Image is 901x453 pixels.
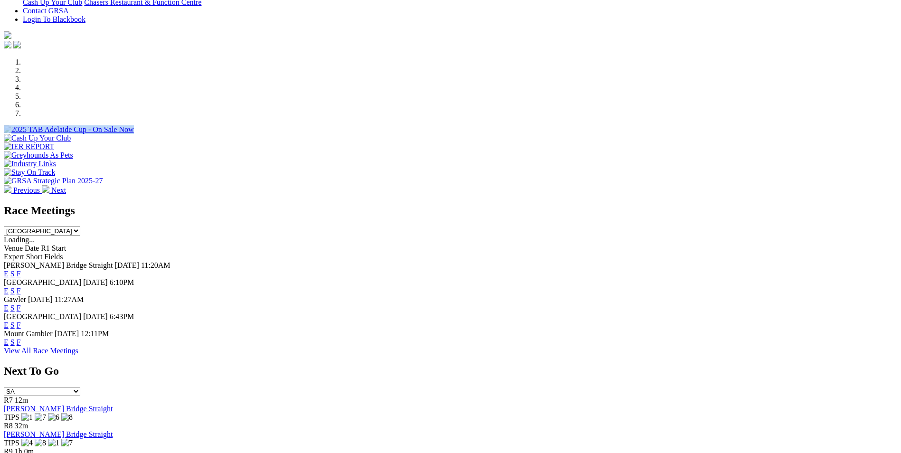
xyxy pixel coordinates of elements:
span: Gawler [4,295,26,303]
img: 7 [61,439,73,447]
span: TIPS [4,439,19,447]
a: [PERSON_NAME] Bridge Straight [4,430,113,438]
a: S [10,321,15,329]
span: 6:10PM [110,278,134,286]
img: 6 [48,413,59,422]
img: 8 [61,413,73,422]
span: [DATE] [83,312,108,321]
span: 32m [15,422,28,430]
img: 1 [21,413,33,422]
span: [DATE] [83,278,108,286]
span: [GEOGRAPHIC_DATA] [4,312,81,321]
img: 1 [48,439,59,447]
h2: Race Meetings [4,204,897,217]
img: twitter.svg [13,41,21,48]
span: Fields [44,253,63,261]
img: logo-grsa-white.png [4,31,11,39]
span: [DATE] [114,261,139,269]
a: F [17,321,21,329]
a: E [4,304,9,312]
img: facebook.svg [4,41,11,48]
span: Mount Gambier [4,330,53,338]
a: S [10,270,15,278]
span: Expert [4,253,24,261]
span: 6:43PM [110,312,134,321]
span: TIPS [4,413,19,421]
a: View All Race Meetings [4,347,78,355]
a: F [17,304,21,312]
img: 4 [21,439,33,447]
img: Industry Links [4,160,56,168]
img: 2025 TAB Adelaide Cup - On Sale Now [4,125,134,134]
a: Login To Blackbook [23,15,85,23]
span: R7 [4,396,13,404]
span: Next [51,186,66,194]
img: Stay On Track [4,168,55,177]
img: Greyhounds As Pets [4,151,73,160]
span: 11:20AM [141,261,171,269]
span: [PERSON_NAME] Bridge Straight [4,261,113,269]
img: Cash Up Your Club [4,134,71,142]
a: Contact GRSA [23,7,68,15]
a: F [17,287,21,295]
a: [PERSON_NAME] Bridge Straight [4,405,113,413]
a: S [10,304,15,312]
span: 11:27AM [55,295,84,303]
span: Short [26,253,43,261]
img: 8 [35,439,46,447]
a: F [17,270,21,278]
a: E [4,287,9,295]
span: [DATE] [55,330,79,338]
img: GRSA Strategic Plan 2025-27 [4,177,103,185]
span: R1 Start [41,244,66,252]
span: 12:11PM [81,330,109,338]
a: E [4,270,9,278]
a: F [17,338,21,346]
a: Previous [4,186,42,194]
a: S [10,338,15,346]
span: [GEOGRAPHIC_DATA] [4,278,81,286]
img: chevron-left-pager-white.svg [4,185,11,193]
span: [DATE] [28,295,53,303]
span: R8 [4,422,13,430]
img: IER REPORT [4,142,54,151]
span: 12m [15,396,28,404]
span: Date [25,244,39,252]
span: Loading... [4,236,35,244]
span: Venue [4,244,23,252]
a: E [4,338,9,346]
img: chevron-right-pager-white.svg [42,185,49,193]
a: E [4,321,9,329]
h2: Next To Go [4,365,897,377]
img: 7 [35,413,46,422]
a: Next [42,186,66,194]
span: Previous [13,186,40,194]
a: S [10,287,15,295]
